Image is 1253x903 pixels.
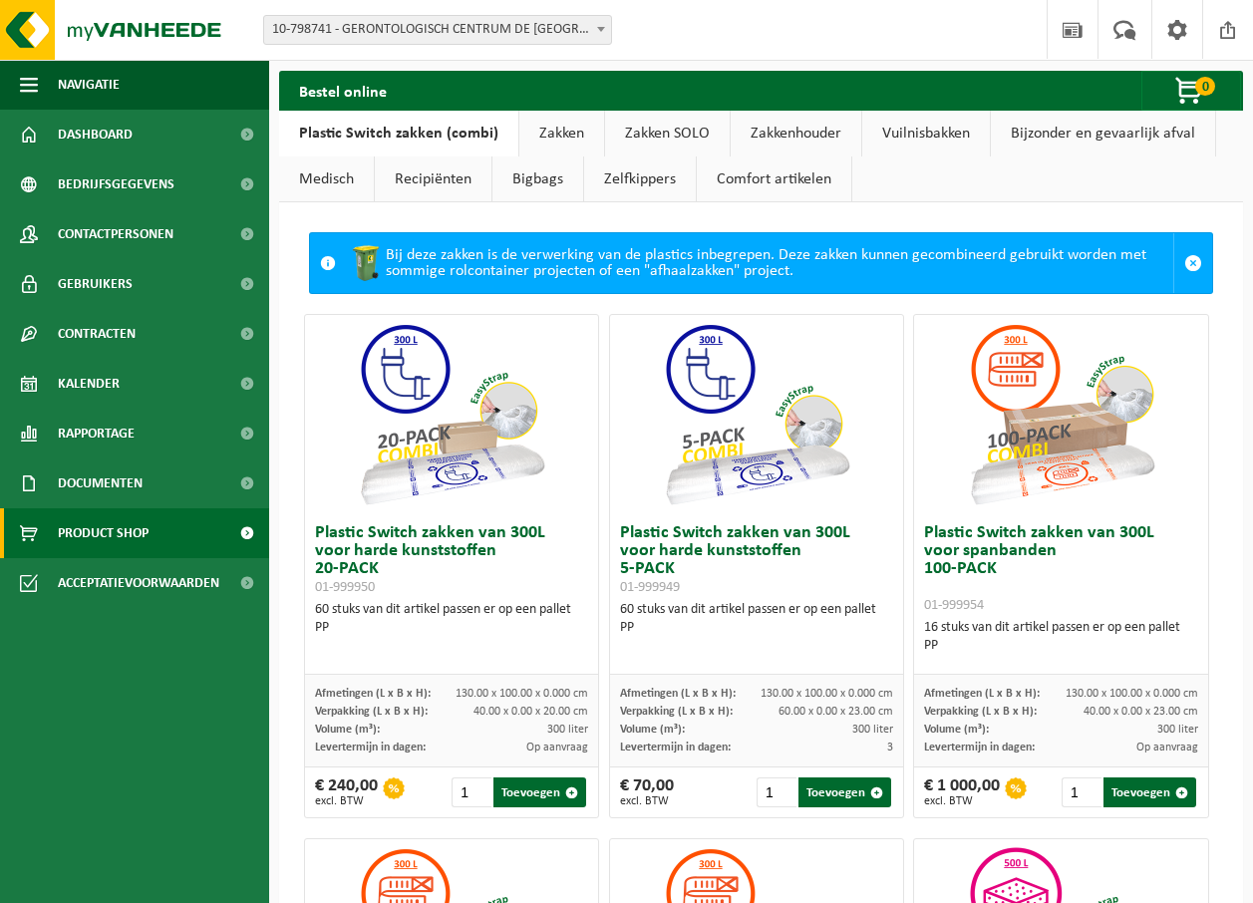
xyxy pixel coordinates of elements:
[58,209,173,259] span: Contactpersonen
[620,706,733,718] span: Verpakking (L x B x H):
[924,688,1040,700] span: Afmetingen (L x B x H):
[1103,777,1196,807] button: Toevoegen
[620,777,674,807] div: € 70,00
[58,458,143,508] span: Documenten
[315,724,380,736] span: Volume (m³):
[1136,742,1198,753] span: Op aanvraag
[346,243,386,283] img: WB-0240-HPE-GN-50.png
[924,637,1198,655] div: PP
[264,16,611,44] span: 10-798741 - GERONTOLOGISCH CENTRUM DE HAAN VZW - DROGENBOS
[1141,71,1241,111] button: 0
[761,688,893,700] span: 130.00 x 100.00 x 0.000 cm
[346,233,1173,293] div: Bij deze zakken is de verwerking van de plastics inbegrepen. Deze zakken kunnen gecombineerd gebr...
[493,777,586,807] button: Toevoegen
[58,558,219,608] span: Acceptatievoorwaarden
[620,619,894,637] div: PP
[924,795,1000,807] span: excl. BTW
[315,619,589,637] div: PP
[58,508,149,558] span: Product Shop
[452,777,491,807] input: 1
[924,598,984,613] span: 01-999954
[620,601,894,637] div: 60 stuks van dit artikel passen er op een pallet
[887,742,893,753] span: 3
[492,156,583,202] a: Bigbags
[279,156,374,202] a: Medisch
[1157,724,1198,736] span: 300 liter
[58,359,120,409] span: Kalender
[58,309,136,359] span: Contracten
[315,601,589,637] div: 60 stuks van dit artikel passen er op een pallet
[924,524,1198,614] h3: Plastic Switch zakken van 300L voor spanbanden 100-PACK
[473,706,588,718] span: 40.00 x 0.00 x 20.00 cm
[620,580,680,595] span: 01-999949
[456,688,588,700] span: 130.00 x 100.00 x 0.000 cm
[315,795,378,807] span: excl. BTW
[924,777,1000,807] div: € 1 000,00
[1062,777,1101,807] input: 1
[605,111,730,156] a: Zakken SOLO
[924,724,989,736] span: Volume (m³):
[852,724,893,736] span: 300 liter
[1084,706,1198,718] span: 40.00 x 0.00 x 23.00 cm
[519,111,604,156] a: Zakken
[1173,233,1212,293] a: Sluit melding
[315,777,378,807] div: € 240,00
[962,315,1161,514] img: 01-999954
[620,524,894,596] h3: Plastic Switch zakken van 300L voor harde kunststoffen 5-PACK
[526,742,588,753] span: Op aanvraag
[1195,77,1215,96] span: 0
[547,724,588,736] span: 300 liter
[315,706,428,718] span: Verpakking (L x B x H):
[924,619,1198,655] div: 16 stuks van dit artikel passen er op een pallet
[279,71,407,110] h2: Bestel online
[279,111,518,156] a: Plastic Switch zakken (combi)
[620,795,674,807] span: excl. BTW
[862,111,990,156] a: Vuilnisbakken
[731,111,861,156] a: Zakkenhouder
[584,156,696,202] a: Zelfkippers
[352,315,551,514] img: 01-999950
[1066,688,1198,700] span: 130.00 x 100.00 x 0.000 cm
[757,777,796,807] input: 1
[58,159,174,209] span: Bedrijfsgegevens
[620,688,736,700] span: Afmetingen (L x B x H):
[924,742,1035,753] span: Levertermijn in dagen:
[315,742,426,753] span: Levertermijn in dagen:
[375,156,491,202] a: Recipiënten
[315,688,431,700] span: Afmetingen (L x B x H):
[991,111,1215,156] a: Bijzonder en gevaarlijk afval
[620,724,685,736] span: Volume (m³):
[58,110,133,159] span: Dashboard
[779,706,893,718] span: 60.00 x 0.00 x 23.00 cm
[620,742,731,753] span: Levertermijn in dagen:
[924,706,1037,718] span: Verpakking (L x B x H):
[798,777,891,807] button: Toevoegen
[315,580,375,595] span: 01-999950
[263,15,612,45] span: 10-798741 - GERONTOLOGISCH CENTRUM DE HAAN VZW - DROGENBOS
[315,524,589,596] h3: Plastic Switch zakken van 300L voor harde kunststoffen 20-PACK
[58,60,120,110] span: Navigatie
[58,409,135,458] span: Rapportage
[697,156,851,202] a: Comfort artikelen
[58,259,133,309] span: Gebruikers
[657,315,856,514] img: 01-999949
